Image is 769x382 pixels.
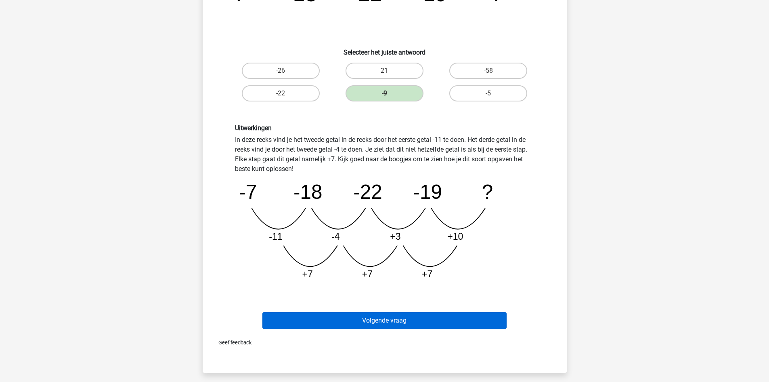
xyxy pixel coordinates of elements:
[362,269,373,279] tspan: +7
[413,181,442,203] tspan: -19
[422,269,432,279] tspan: +7
[262,312,507,329] button: Volgende vraag
[229,124,541,286] div: In deze reeks vind je het tweede getal in de reeks door het eerste getal -11 te doen. Het derde g...
[449,63,527,79] label: -58
[242,63,320,79] label: -26
[239,181,257,203] tspan: -7
[346,85,423,101] label: -9
[449,85,527,101] label: -5
[293,181,322,203] tspan: -18
[331,231,340,242] tspan: -4
[235,124,534,132] h6: Uitwerkingen
[390,231,400,242] tspan: +3
[242,85,320,101] label: -22
[269,231,283,242] tspan: -11
[216,42,554,56] h6: Selecteer het juiste antwoord
[353,181,382,203] tspan: -22
[346,63,423,79] label: 21
[302,269,312,279] tspan: +7
[447,231,463,242] tspan: +10
[482,181,493,203] tspan: ?
[212,340,251,346] span: Geef feedback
